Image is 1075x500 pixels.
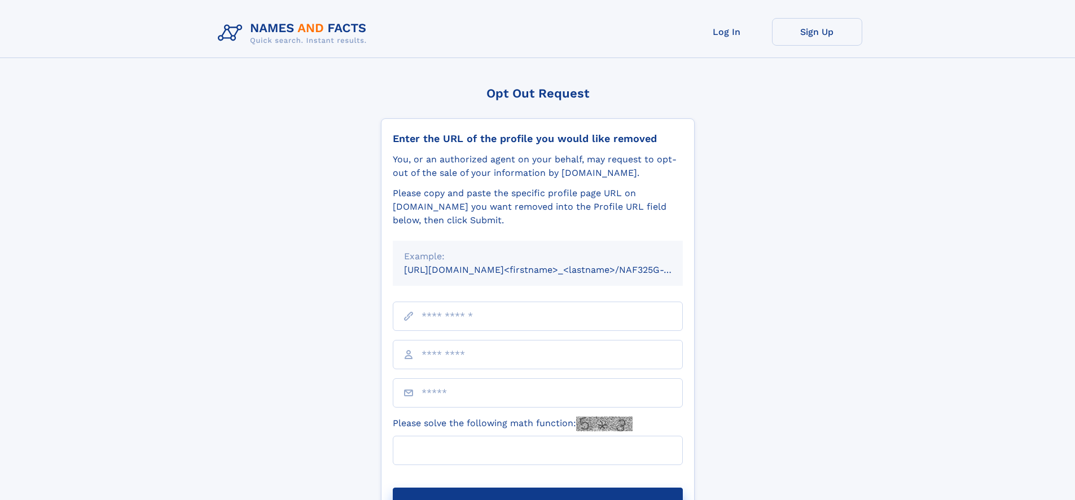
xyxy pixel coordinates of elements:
[381,86,695,100] div: Opt Out Request
[393,417,633,431] label: Please solve the following math function:
[213,18,376,48] img: Logo Names and Facts
[682,18,772,46] a: Log In
[404,264,704,275] small: [URL][DOMAIN_NAME]<firstname>_<lastname>/NAF325G-xxxxxxxx
[393,187,683,227] div: Please copy and paste the specific profile page URL on [DOMAIN_NAME] you want removed into the Pr...
[404,250,672,263] div: Example:
[393,153,683,180] div: You, or an authorized agent on your behalf, may request to opt-out of the sale of your informatio...
[772,18,862,46] a: Sign Up
[393,132,683,145] div: Enter the URL of the profile you would like removed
